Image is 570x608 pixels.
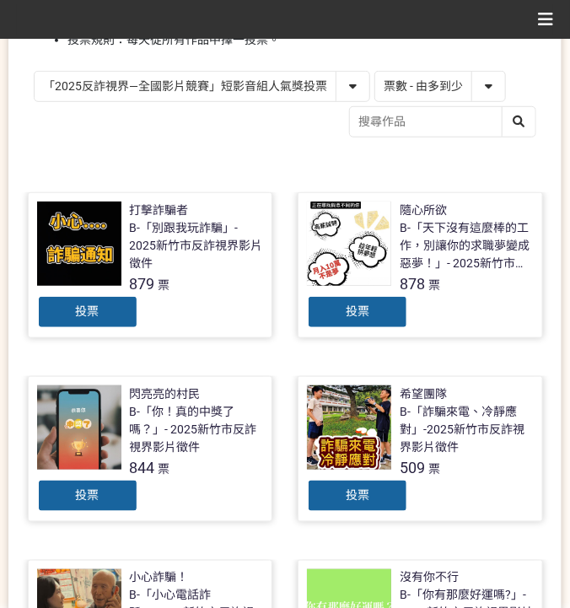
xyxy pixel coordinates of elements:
[298,192,543,338] a: 隨心所欲B-「天下沒有這麼棒的工作，別讓你的求職夢變成惡夢！」- 2025新竹市反詐視界影片徵件878票投票
[400,403,534,456] div: B-「詐騙來電、冷靜應對」-2025新竹市反詐視界影片徵件
[159,278,170,292] span: 票
[400,385,447,403] div: 希望團隊
[400,569,459,587] div: 沒有你不行
[428,462,440,476] span: 票
[346,304,369,318] span: 投票
[350,107,535,137] input: 搜尋作品
[76,304,99,318] span: 投票
[346,488,369,502] span: 投票
[400,459,425,476] span: 509
[130,275,155,293] span: 879
[130,202,189,219] div: 打擊詐騙者
[130,403,264,456] div: B-「你！真的中獎了嗎？」- 2025新竹市反詐視界影片徵件
[67,31,536,49] li: 投票規則：每天從所有作品中擇一投票。
[428,278,440,292] span: 票
[76,488,99,502] span: 投票
[298,376,543,522] a: 希望團隊B-「詐騙來電、冷靜應對」-2025新竹市反詐視界影片徵件509票投票
[28,192,273,338] a: 打擊詐騙者B-「別跟我玩詐騙」- 2025新竹市反詐視界影片徵件879票投票
[28,376,273,522] a: 閃亮亮的村民B-「你！真的中獎了嗎？」- 2025新竹市反詐視界影片徵件844票投票
[400,219,534,272] div: B-「天下沒有這麼棒的工作，別讓你的求職夢變成惡夢！」- 2025新竹市反詐視界影片徵件
[400,275,425,293] span: 878
[130,459,155,476] span: 844
[400,202,447,219] div: 隨心所欲
[130,219,264,272] div: B-「別跟我玩詐騙」- 2025新竹市反詐視界影片徵件
[159,462,170,476] span: 票
[130,569,189,587] div: 小心詐騙！
[130,385,201,403] div: 閃亮亮的村民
